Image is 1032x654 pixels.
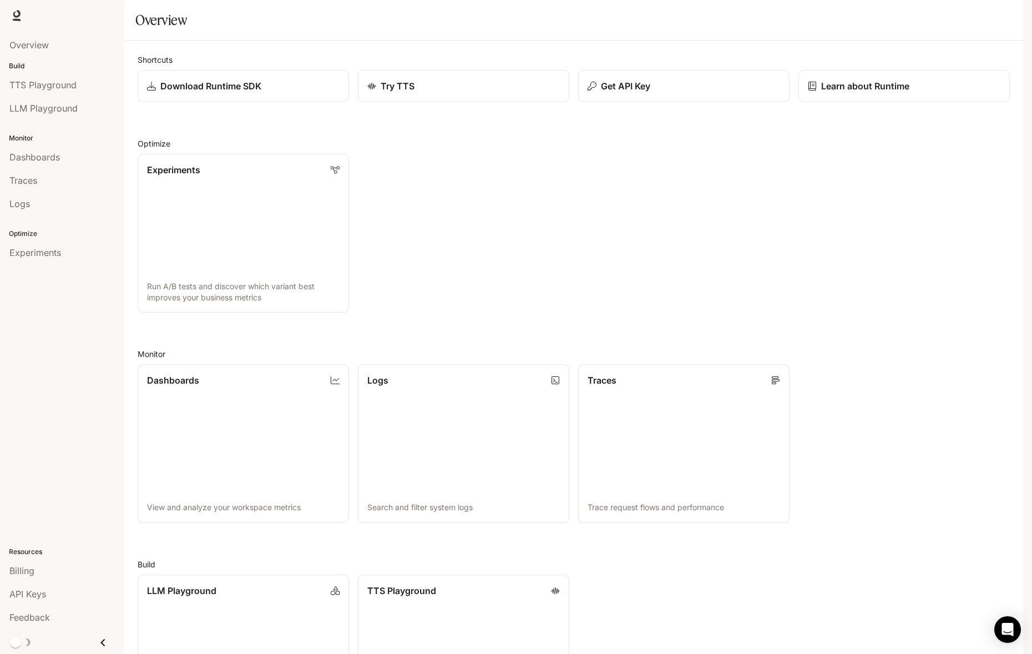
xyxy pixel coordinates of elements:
p: Try TTS [381,79,414,93]
div: Open Intercom Messenger [994,616,1021,643]
p: TTS Playground [367,584,436,597]
p: Run A/B tests and discover which variant best improves your business metrics [147,281,340,303]
p: LLM Playground [147,584,216,597]
a: ExperimentsRun A/B tests and discover which variant best improves your business metrics [138,154,349,313]
p: Traces [588,374,616,387]
h2: Build [138,559,1010,570]
p: Learn about Runtime [821,79,909,93]
p: Get API Key [601,79,650,93]
h2: Optimize [138,138,1010,149]
a: TracesTrace request flows and performance [578,364,790,523]
p: Dashboards [147,374,199,387]
p: Download Runtime SDK [160,79,261,93]
p: Experiments [147,163,200,177]
h2: Monitor [138,348,1010,360]
p: View and analyze your workspace metrics [147,502,340,513]
h1: Overview [135,9,187,31]
a: LogsSearch and filter system logs [358,364,569,523]
a: Try TTS [358,70,569,102]
p: Trace request flows and performance [588,502,780,513]
a: DashboardsView and analyze your workspace metrics [138,364,349,523]
button: Get API Key [578,70,790,102]
p: Logs [367,374,388,387]
a: Learn about Runtime [798,70,1010,102]
p: Search and filter system logs [367,502,560,513]
a: Download Runtime SDK [138,70,349,102]
h2: Shortcuts [138,54,1010,66]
